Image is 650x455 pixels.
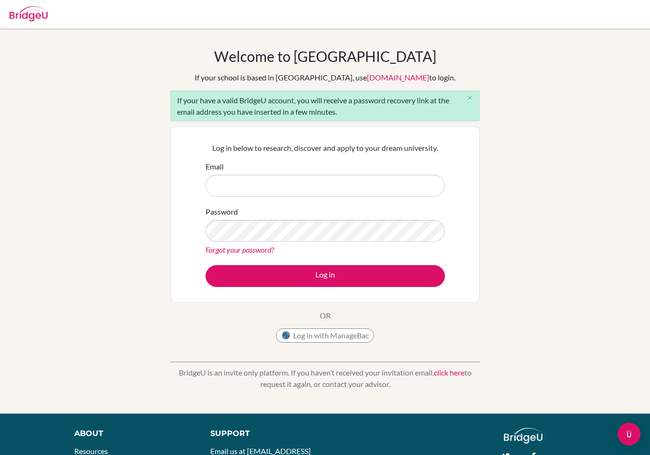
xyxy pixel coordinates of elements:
[206,265,445,287] button: Log in
[206,245,274,254] a: Forgot your password?
[195,72,455,83] div: If your school is based in [GEOGRAPHIC_DATA], use to login.
[206,206,238,218] label: Password
[367,73,429,82] a: [DOMAIN_NAME]
[504,428,542,444] img: logo_white@2x-f4f0deed5e89b7ecb1c2cc34c3e3d731f90f0f143d5ea2071677605dd97b5244.png
[320,310,331,321] p: OR
[276,328,374,343] button: Log in with ManageBac
[214,48,436,65] h1: Welcome to [GEOGRAPHIC_DATA]
[206,161,224,172] label: Email
[210,428,315,439] div: Support
[170,90,480,121] div: If your have a valid BridgeU account, you will receive a password recovery link at the email addr...
[434,368,464,377] a: click here
[170,367,480,390] p: BridgeU is an invite only platform. If you haven’t received your invitation email, to request it ...
[206,142,445,154] p: Log in below to research, discover and apply to your dream university.
[10,6,48,21] img: Bridge-U
[466,94,473,101] i: close
[74,428,189,439] div: About
[460,91,479,105] button: Close
[618,423,640,445] div: Open Intercom Messenger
